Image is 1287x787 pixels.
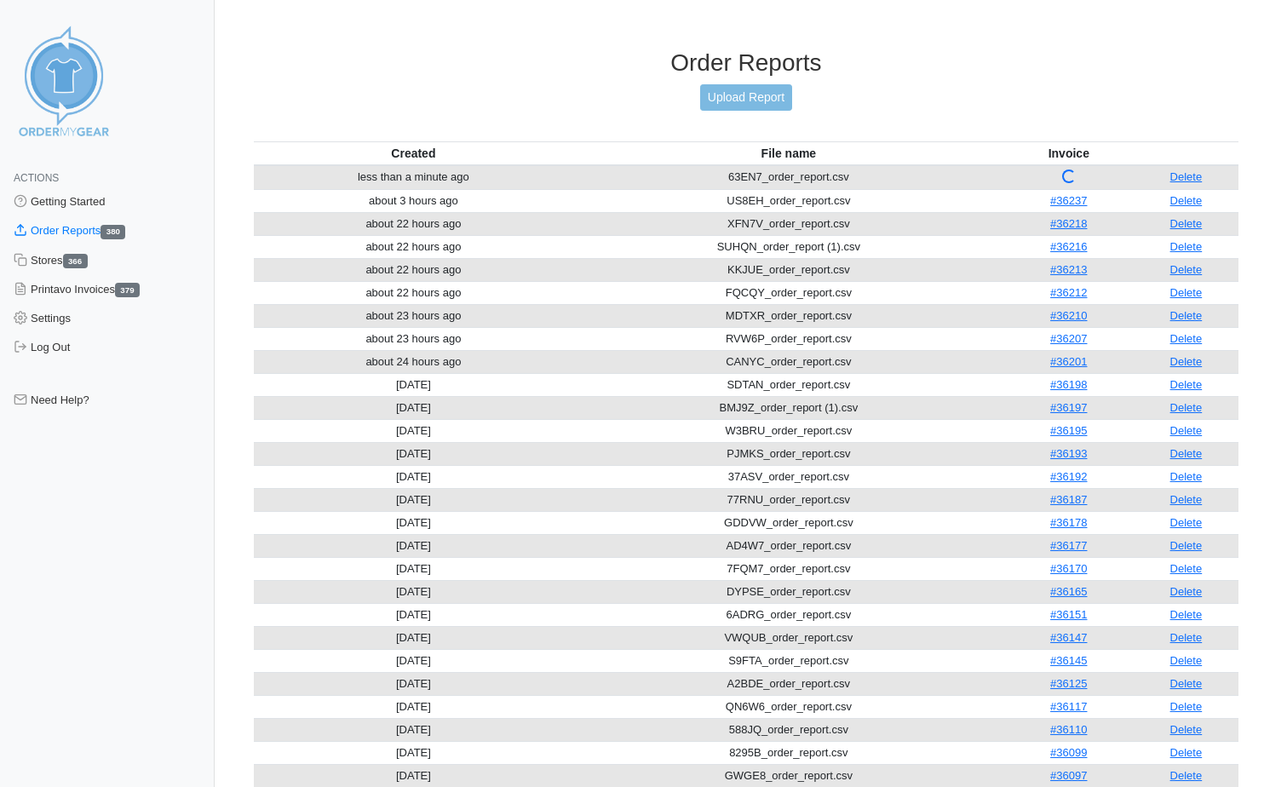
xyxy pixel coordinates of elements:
a: #36193 [1050,447,1087,460]
a: Delete [1170,493,1203,506]
a: Delete [1170,217,1203,230]
td: S9FTA_order_report.csv [573,649,1004,672]
td: about 22 hours ago [254,258,573,281]
td: GWGE8_order_report.csv [573,764,1004,787]
td: SDTAN_order_report.csv [573,373,1004,396]
td: XFN7V_order_report.csv [573,212,1004,235]
a: #36151 [1050,608,1087,621]
td: [DATE] [254,373,573,396]
td: [DATE] [254,718,573,741]
a: Delete [1170,608,1203,621]
a: #36207 [1050,332,1087,345]
td: [DATE] [254,764,573,787]
a: #36201 [1050,355,1087,368]
td: about 22 hours ago [254,281,573,304]
a: Delete [1170,516,1203,529]
a: #36216 [1050,240,1087,253]
a: Delete [1170,194,1203,207]
a: Delete [1170,700,1203,713]
a: Delete [1170,562,1203,575]
a: #36177 [1050,539,1087,552]
a: #36212 [1050,286,1087,299]
td: [DATE] [254,442,573,465]
td: RVW6P_order_report.csv [573,327,1004,350]
td: US8EH_order_report.csv [573,189,1004,212]
td: about 22 hours ago [254,212,573,235]
a: Delete [1170,631,1203,644]
td: A2BDE_order_report.csv [573,672,1004,695]
a: Delete [1170,286,1203,299]
td: [DATE] [254,465,573,488]
a: Upload Report [700,84,792,111]
a: Delete [1170,332,1203,345]
span: Actions [14,172,59,184]
td: AD4W7_order_report.csv [573,534,1004,557]
td: [DATE] [254,511,573,534]
td: QN6W6_order_report.csv [573,695,1004,718]
a: Delete [1170,746,1203,759]
a: Delete [1170,585,1203,598]
a: #36195 [1050,424,1087,437]
a: #36187 [1050,493,1087,506]
a: #36197 [1050,401,1087,414]
a: #36192 [1050,470,1087,483]
a: Delete [1170,170,1203,183]
td: [DATE] [254,396,573,419]
a: Delete [1170,355,1203,368]
td: 588JQ_order_report.csv [573,718,1004,741]
td: about 3 hours ago [254,189,573,212]
td: 8295B_order_report.csv [573,741,1004,764]
td: MDTXR_order_report.csv [573,304,1004,327]
td: [DATE] [254,580,573,603]
a: #36210 [1050,309,1087,322]
a: #36110 [1050,723,1087,736]
a: Delete [1170,723,1203,736]
td: 7FQM7_order_report.csv [573,557,1004,580]
a: Delete [1170,677,1203,690]
th: Created [254,141,573,165]
a: #36237 [1050,194,1087,207]
h3: Order Reports [254,49,1238,78]
span: 379 [115,283,140,297]
a: #36170 [1050,562,1087,575]
a: Delete [1170,654,1203,667]
a: #36165 [1050,585,1087,598]
td: about 23 hours ago [254,304,573,327]
td: 37ASV_order_report.csv [573,465,1004,488]
th: File name [573,141,1004,165]
a: #36097 [1050,769,1087,782]
a: #36147 [1050,631,1087,644]
a: Delete [1170,263,1203,276]
td: [DATE] [254,626,573,649]
span: 380 [101,225,125,239]
td: 77RNU_order_report.csv [573,488,1004,511]
a: Delete [1170,769,1203,782]
td: [DATE] [254,695,573,718]
a: Delete [1170,539,1203,552]
td: about 23 hours ago [254,327,573,350]
td: SUHQN_order_report (1).csv [573,235,1004,258]
td: [DATE] [254,419,573,442]
a: #36145 [1050,654,1087,667]
a: Delete [1170,424,1203,437]
a: Delete [1170,470,1203,483]
td: [DATE] [254,534,573,557]
td: [DATE] [254,557,573,580]
td: [DATE] [254,603,573,626]
td: PJMKS_order_report.csv [573,442,1004,465]
td: W3BRU_order_report.csv [573,419,1004,442]
td: BMJ9Z_order_report (1).csv [573,396,1004,419]
td: about 22 hours ago [254,235,573,258]
a: Delete [1170,447,1203,460]
td: KKJUE_order_report.csv [573,258,1004,281]
a: #36218 [1050,217,1087,230]
a: Delete [1170,378,1203,391]
td: [DATE] [254,741,573,764]
td: 6ADRG_order_report.csv [573,603,1004,626]
a: #36117 [1050,700,1087,713]
span: 366 [63,254,88,268]
th: Invoice [1004,141,1134,165]
td: CANYC_order_report.csv [573,350,1004,373]
td: about 24 hours ago [254,350,573,373]
td: GDDVW_order_report.csv [573,511,1004,534]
